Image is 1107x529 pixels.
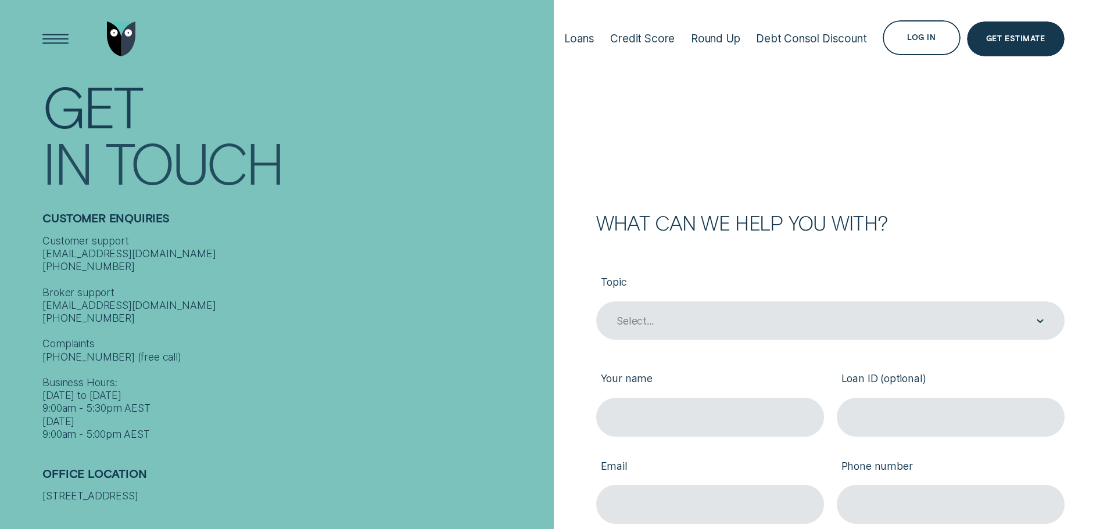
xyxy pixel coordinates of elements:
[883,20,960,55] button: Log in
[837,362,1065,398] label: Loan ID (optional)
[596,362,824,398] label: Your name
[756,32,866,45] div: Debt Consol Discount
[42,235,547,441] div: Customer support [EMAIL_ADDRESS][DOMAIN_NAME] [PHONE_NUMBER] Broker support [EMAIL_ADDRESS][DOMAI...
[596,265,1065,301] label: Topic
[617,315,653,328] div: Select...
[837,449,1065,485] label: Phone number
[967,21,1065,56] a: Get Estimate
[691,32,740,45] div: Round Up
[105,135,283,189] div: Touch
[42,467,547,490] h2: Office Location
[107,21,136,56] img: Wisr
[42,211,547,235] h2: Customer Enquiries
[596,213,1065,232] h2: What can we help you with?
[38,21,73,56] button: Open Menu
[42,135,91,189] div: In
[596,449,824,485] label: Email
[564,32,594,45] div: Loans
[610,32,675,45] div: Credit Score
[42,79,142,133] div: Get
[42,77,547,185] h1: Get In Touch
[42,490,547,502] div: [STREET_ADDRESS]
